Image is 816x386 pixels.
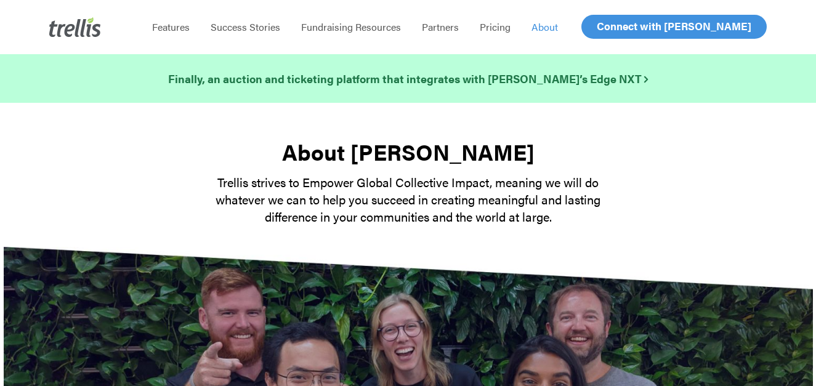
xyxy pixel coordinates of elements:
span: Pricing [480,20,511,34]
a: Pricing [469,21,521,33]
a: Finally, an auction and ticketing platform that integrates with [PERSON_NAME]’s Edge NXT [168,70,648,87]
strong: About [PERSON_NAME] [282,135,535,167]
a: Success Stories [200,21,291,33]
img: Trellis [49,17,101,37]
span: Success Stories [211,20,280,34]
a: About [521,21,568,33]
a: Partners [411,21,469,33]
strong: Finally, an auction and ticketing platform that integrates with [PERSON_NAME]’s Edge NXT [168,71,648,86]
span: Fundraising Resources [301,20,401,34]
p: Trellis strives to Empower Global Collective Impact, meaning we will do whatever we can to help y... [193,174,624,225]
a: Fundraising Resources [291,21,411,33]
a: Features [142,21,200,33]
a: Connect with [PERSON_NAME] [581,15,767,39]
span: Partners [422,20,459,34]
span: About [531,20,558,34]
span: Features [152,20,190,34]
span: Connect with [PERSON_NAME] [597,18,751,33]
